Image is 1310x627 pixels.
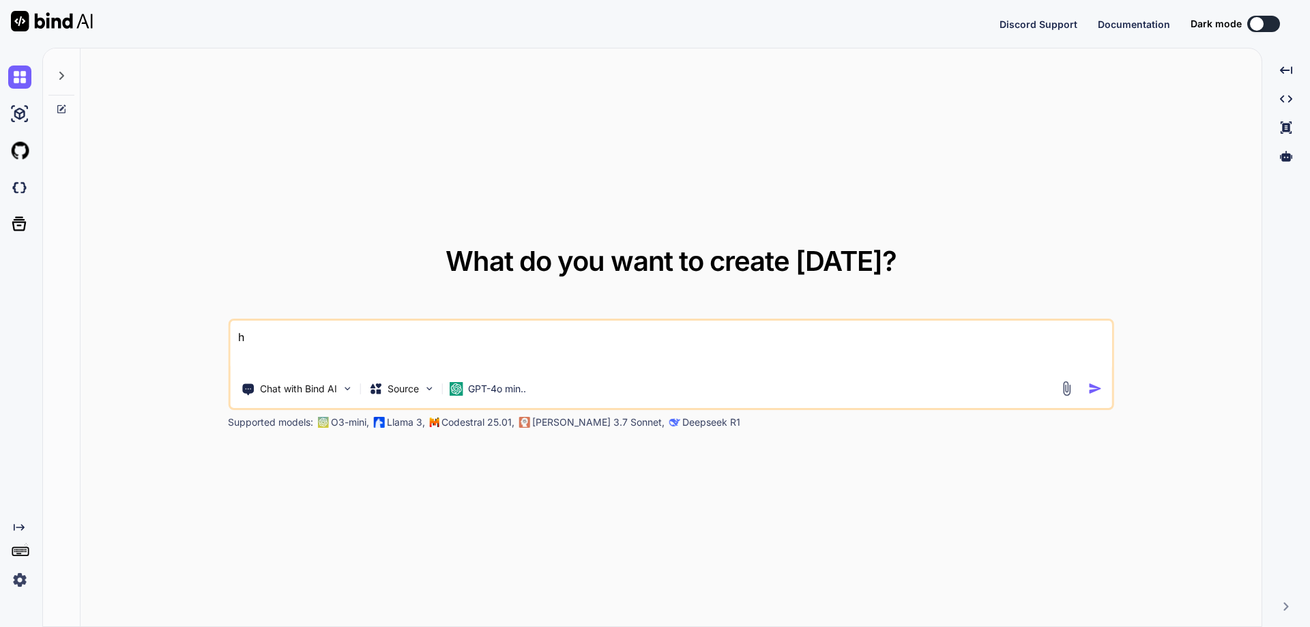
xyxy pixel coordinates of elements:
[446,244,897,278] span: What do you want to create [DATE]?
[1098,17,1170,31] button: Documentation
[682,415,740,429] p: Deepseek R1
[1088,381,1103,396] img: icon
[1059,381,1075,396] img: attachment
[373,417,384,428] img: Llama2
[11,11,93,31] img: Bind AI
[1098,18,1170,30] span: Documentation
[669,417,680,428] img: claude
[441,415,514,429] p: Codestral 25.01,
[1191,17,1242,31] span: Dark mode
[8,102,31,126] img: ai-studio
[260,382,337,396] p: Chat with Bind AI
[387,415,425,429] p: Llama 3,
[1000,18,1077,30] span: Discord Support
[532,415,665,429] p: [PERSON_NAME] 3.7 Sonnet,
[429,418,439,427] img: Mistral-AI
[341,383,353,394] img: Pick Tools
[449,382,463,396] img: GPT-4o mini
[8,139,31,162] img: githubLight
[468,382,526,396] p: GPT-4o min..
[8,176,31,199] img: darkCloudIdeIcon
[331,415,369,429] p: O3-mini,
[388,382,419,396] p: Source
[317,417,328,428] img: GPT-4
[519,417,529,428] img: claude
[1000,17,1077,31] button: Discord Support
[8,568,31,592] img: settings
[8,65,31,89] img: chat
[230,321,1112,371] textarea: h
[423,383,435,394] img: Pick Models
[228,415,313,429] p: Supported models:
